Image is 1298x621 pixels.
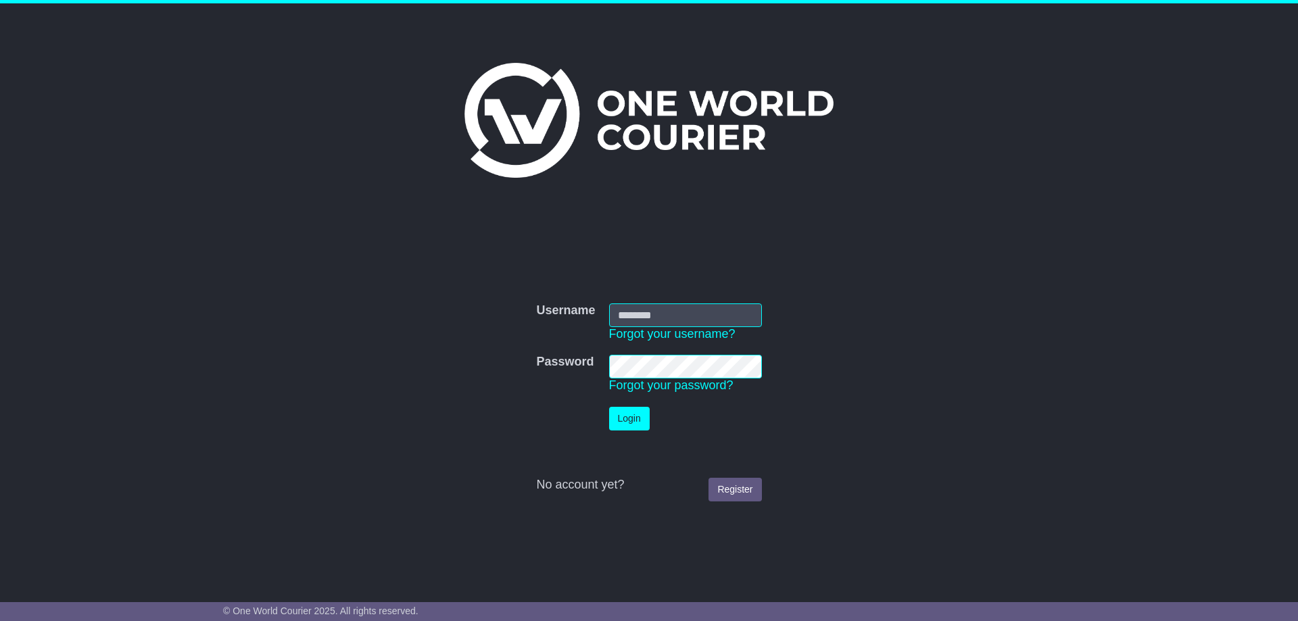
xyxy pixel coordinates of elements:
label: Password [536,355,594,370]
a: Forgot your password? [609,378,734,392]
span: © One World Courier 2025. All rights reserved. [223,605,418,616]
button: Login [609,407,650,430]
a: Register [708,478,761,501]
a: Forgot your username? [609,327,736,341]
div: No account yet? [536,478,761,493]
label: Username [536,303,595,318]
img: One World [464,63,834,178]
